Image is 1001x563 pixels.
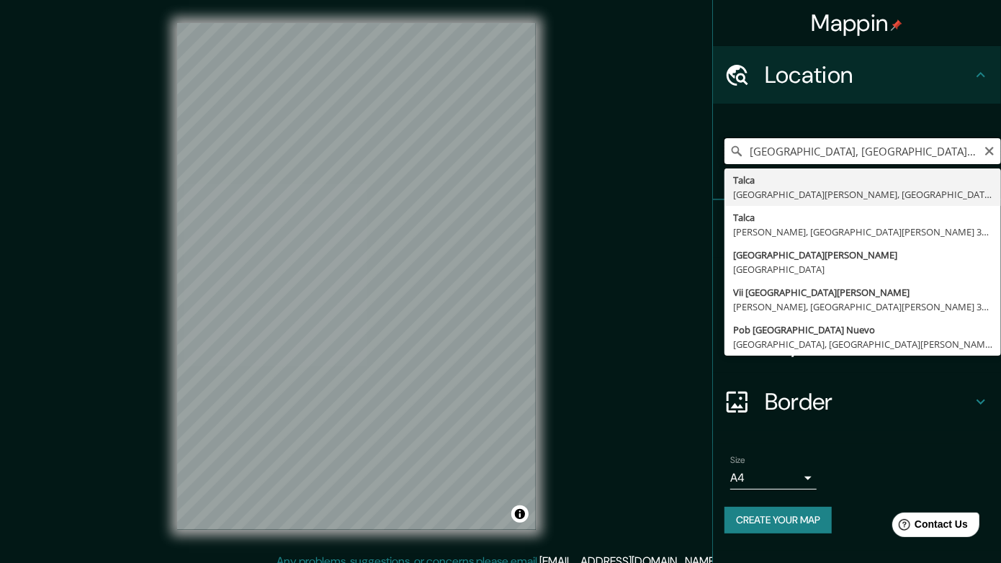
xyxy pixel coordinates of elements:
div: Location [713,46,1001,104]
div: Pins [713,200,1001,258]
div: Vii [GEOGRAPHIC_DATA][PERSON_NAME] [733,285,992,299]
input: Pick your city or area [724,138,1001,164]
div: [GEOGRAPHIC_DATA][PERSON_NAME], [GEOGRAPHIC_DATA] [733,187,992,202]
button: Clear [984,143,995,157]
div: [GEOGRAPHIC_DATA] [733,262,992,276]
img: pin-icon.png [891,19,902,31]
div: [PERSON_NAME], [GEOGRAPHIC_DATA][PERSON_NAME] 3530000, [GEOGRAPHIC_DATA] [733,299,992,314]
div: Pob [GEOGRAPHIC_DATA] Nuevo [733,323,992,337]
h4: Layout [765,330,972,359]
button: Toggle attribution [511,505,529,523]
h4: Mappin [812,9,903,37]
canvas: Map [177,23,536,530]
div: [PERSON_NAME], [GEOGRAPHIC_DATA][PERSON_NAME] 3380000, [GEOGRAPHIC_DATA] [733,225,992,239]
div: A4 [730,467,817,490]
h4: Border [765,387,972,416]
iframe: Help widget launcher [873,507,985,547]
h4: Location [765,60,972,89]
div: [GEOGRAPHIC_DATA][PERSON_NAME] [733,248,992,262]
div: Style [713,258,1001,315]
button: Create your map [724,507,832,533]
div: Border [713,373,1001,431]
label: Size [730,454,745,467]
div: [GEOGRAPHIC_DATA], [GEOGRAPHIC_DATA][PERSON_NAME] 3520000, [GEOGRAPHIC_DATA] [733,337,992,351]
div: Talca [733,173,992,187]
div: Talca [733,210,992,225]
div: Layout [713,315,1001,373]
